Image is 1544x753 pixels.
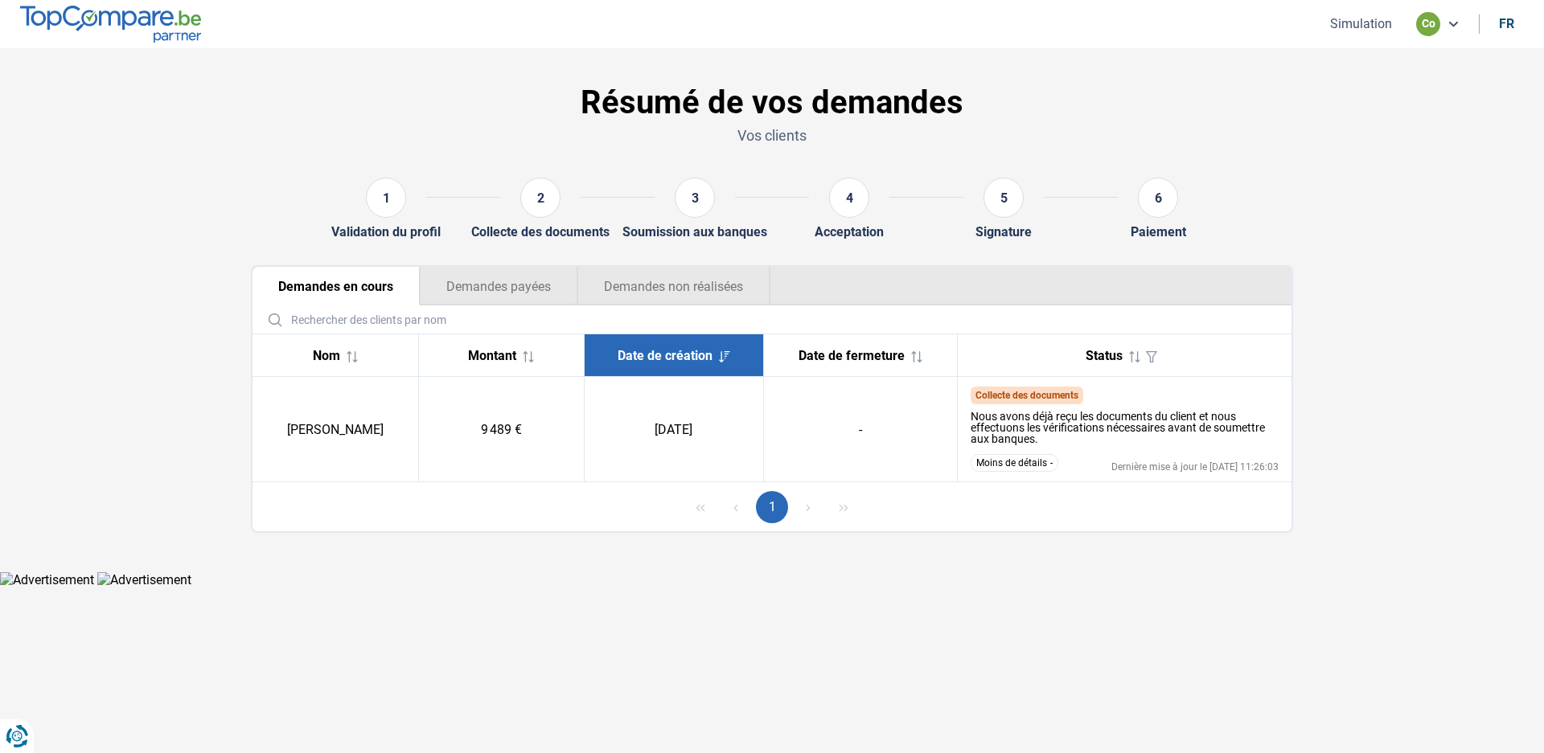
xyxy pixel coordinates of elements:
div: Paiement [1131,224,1186,239]
button: Last Page [827,491,860,523]
td: [DATE] [584,377,763,482]
span: Date de création [618,348,712,363]
td: 9 489 € [418,377,584,482]
div: Nous avons déjà reçu les documents du client et nous effectuons les vérifications nécessaires ava... [971,411,1279,444]
button: Previous Page [720,491,752,523]
div: Signature [975,224,1032,239]
div: 4 [829,178,869,218]
span: Collecte des documents [975,390,1078,401]
button: Simulation [1325,15,1397,32]
div: 3 [675,178,715,218]
div: Collecte des documents [471,224,610,239]
button: Next Page [792,491,824,523]
span: Montant [468,348,516,363]
img: TopCompare.be [20,6,201,42]
button: Demandes en cours [253,267,420,305]
button: First Page [684,491,717,523]
button: Demandes non réalisées [577,267,770,305]
div: Acceptation [815,224,884,239]
td: - [763,377,957,482]
div: 2 [520,178,561,218]
div: Soumission aux banques [622,224,767,239]
div: fr [1499,16,1514,31]
div: Dernière mise à jour le [DATE] 11:26:03 [1111,462,1279,472]
div: Validation du profil [331,224,441,239]
td: [PERSON_NAME] [253,377,418,482]
button: Page 1 [756,491,788,523]
div: co [1416,12,1440,36]
div: 6 [1138,178,1178,218]
div: 5 [983,178,1024,218]
p: Vos clients [251,125,1293,145]
span: Nom [313,348,340,363]
span: Date de fermeture [799,348,905,363]
button: Moins de détails [971,454,1058,472]
div: 1 [366,178,406,218]
button: Demandes payées [420,267,577,305]
img: Advertisement [97,572,191,587]
span: Status [1086,348,1123,363]
h1: Résumé de vos demandes [251,84,1293,122]
input: Rechercher des clients par nom [259,305,1285,334]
